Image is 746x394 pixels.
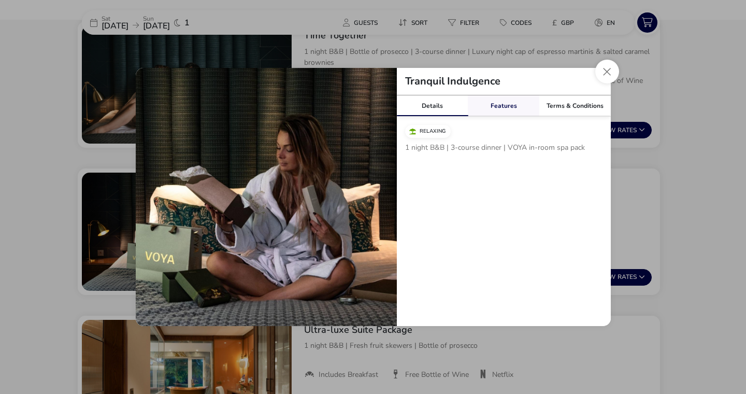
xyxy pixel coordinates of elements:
div: Terms & Conditions [539,95,611,116]
div: Features [468,95,539,116]
h2: Tranquil Indulgence [397,76,509,87]
div: tariffDetails [136,68,611,326]
div: Details [397,95,468,116]
p: 1 night B&B | 3-course dinner | VOYA in-room spa pack [405,142,602,157]
div: Relaxing [405,125,451,138]
button: Close modal [595,60,619,83]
